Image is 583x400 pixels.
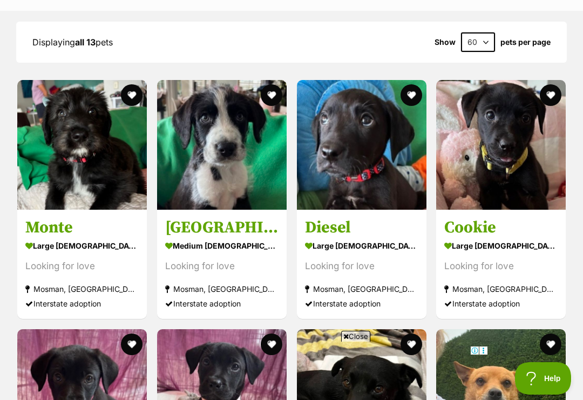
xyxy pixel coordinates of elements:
h3: Monte [25,217,139,238]
button: favourite [540,84,561,106]
div: Interstate adoption [305,296,418,311]
a: Cookie large [DEMOGRAPHIC_DATA] Dog Looking for love Mosman, [GEOGRAPHIC_DATA] Interstate adoptio... [436,209,566,319]
h3: Cookie [444,217,558,238]
button: favourite [261,84,282,106]
div: large [DEMOGRAPHIC_DATA] Dog [25,238,139,254]
div: Looking for love [305,259,418,274]
div: Interstate adoption [444,296,558,311]
a: Monte large [DEMOGRAPHIC_DATA] Dog Looking for love Mosman, [GEOGRAPHIC_DATA] Interstate adoption... [17,209,147,319]
div: Mosman, [GEOGRAPHIC_DATA] [165,282,279,296]
label: pets per page [500,38,551,46]
button: favourite [400,84,422,106]
button: favourite [121,334,143,355]
strong: all 13 [75,37,96,48]
div: Mosman, [GEOGRAPHIC_DATA] [305,282,418,296]
div: Interstate adoption [25,296,139,311]
div: large [DEMOGRAPHIC_DATA] Dog [305,238,418,254]
img: Boston [157,80,287,210]
div: Mosman, [GEOGRAPHIC_DATA] [444,282,558,296]
button: favourite [400,334,422,355]
div: Mosman, [GEOGRAPHIC_DATA] [25,282,139,296]
div: medium [DEMOGRAPHIC_DATA] Dog [165,238,279,254]
button: favourite [261,334,282,355]
span: Close [341,331,370,342]
img: Diesel [297,80,426,210]
span: Show [435,38,456,46]
iframe: Advertisement [95,346,488,395]
h3: Diesel [305,217,418,238]
iframe: Help Scout Beacon - Open [515,362,572,395]
img: Monte [17,80,147,210]
div: Interstate adoption [165,296,279,311]
span: Displaying pets [32,37,113,48]
button: favourite [540,334,561,355]
img: Cookie [436,80,566,210]
div: Looking for love [165,259,279,274]
div: Looking for love [444,259,558,274]
div: Looking for love [25,259,139,274]
a: Diesel large [DEMOGRAPHIC_DATA] Dog Looking for love Mosman, [GEOGRAPHIC_DATA] Interstate adoptio... [297,209,426,319]
h3: [GEOGRAPHIC_DATA] [165,217,279,238]
button: favourite [121,84,143,106]
a: [GEOGRAPHIC_DATA] medium [DEMOGRAPHIC_DATA] Dog Looking for love Mosman, [GEOGRAPHIC_DATA] Inters... [157,209,287,319]
div: large [DEMOGRAPHIC_DATA] Dog [444,238,558,254]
